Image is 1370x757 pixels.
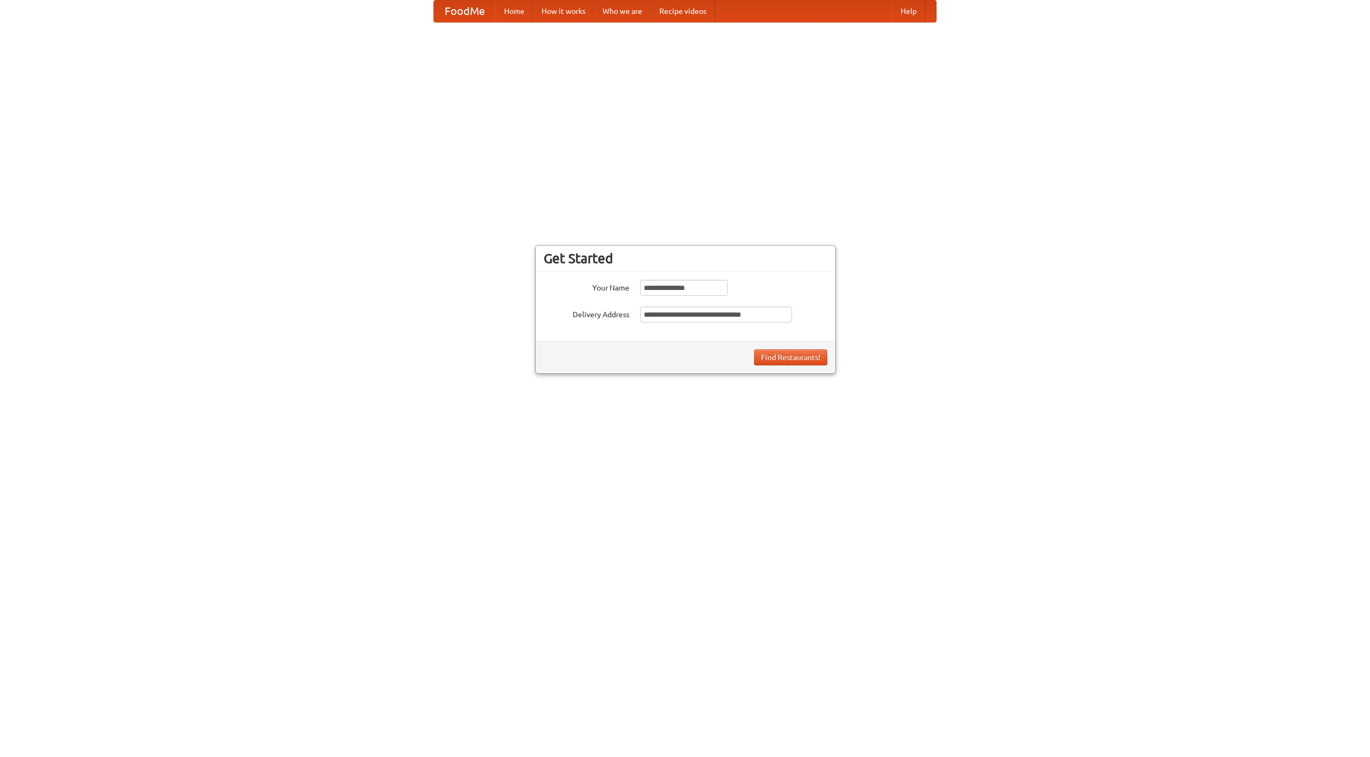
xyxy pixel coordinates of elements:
label: Delivery Address [544,307,629,320]
label: Your Name [544,280,629,293]
a: Recipe videos [651,1,715,22]
a: FoodMe [434,1,496,22]
button: Find Restaurants! [754,349,827,365]
a: Who we are [594,1,651,22]
h3: Get Started [544,250,827,266]
a: Home [496,1,533,22]
a: Help [892,1,925,22]
a: How it works [533,1,594,22]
